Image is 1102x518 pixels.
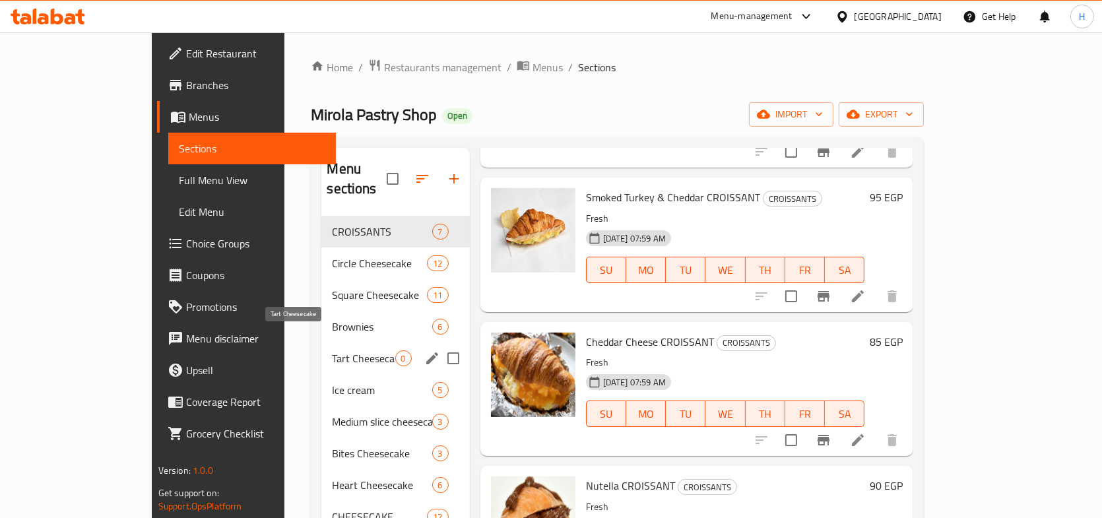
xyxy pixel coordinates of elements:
span: Coverage Report [186,394,325,410]
span: MO [632,261,661,280]
button: delete [876,280,908,312]
div: Medium slice cheesecake3 [321,406,469,437]
div: items [432,319,449,335]
span: 1.0.0 [193,462,213,479]
a: Menus [157,101,336,133]
div: CROISSANTS [678,479,737,495]
span: 3 [433,416,448,428]
span: 6 [433,321,448,333]
a: Full Menu View [168,164,336,196]
a: Edit menu item [850,144,866,160]
button: export [839,102,924,127]
span: Choice Groups [186,236,325,251]
a: Coupons [157,259,336,291]
span: Nutella CROISSANT [586,476,675,496]
a: Menu disclaimer [157,323,336,354]
span: WE [711,405,740,424]
span: Sections [179,141,325,156]
button: TU [666,401,705,427]
span: Medium slice cheesecake [332,414,432,430]
a: Sections [168,133,336,164]
li: / [358,59,363,75]
span: SA [830,405,859,424]
span: Branches [186,77,325,93]
div: items [395,350,412,366]
div: Ice cream5 [321,374,469,406]
button: WE [705,401,745,427]
h6: 95 EGP [870,188,903,207]
span: 6 [433,479,448,492]
span: Sort sections [406,163,438,195]
span: FR [791,405,820,424]
h6: 90 EGP [870,476,903,495]
div: items [432,477,449,493]
span: Brownies [332,319,432,335]
span: 12 [428,257,447,270]
button: edit [422,348,442,368]
div: Square Cheesecake [332,287,427,303]
a: Choice Groups [157,228,336,259]
nav: breadcrumb [311,59,924,76]
button: WE [705,257,745,283]
h2: Menu sections [327,159,386,199]
p: Fresh [586,499,865,515]
span: CROISSANTS [763,191,822,207]
div: items [432,382,449,398]
button: delete [876,136,908,168]
span: Mirola Pastry Shop [311,100,437,129]
span: TU [671,405,700,424]
div: items [427,287,448,303]
span: H [1079,9,1085,24]
a: Promotions [157,291,336,323]
div: Bites Cheesecake3 [321,437,469,469]
span: Coupons [186,267,325,283]
span: CROISSANTS [717,335,775,350]
div: items [427,255,448,271]
span: Cheddar Cheese CROISSANT [586,332,714,352]
li: / [507,59,511,75]
span: Version: [158,462,191,479]
div: Circle Cheesecake [332,255,427,271]
div: Open [442,108,472,124]
span: 3 [433,447,448,460]
div: CROISSANTS [763,191,822,207]
span: Menus [189,109,325,125]
a: Upsell [157,354,336,386]
span: Bites Cheesecake [332,445,432,461]
button: import [749,102,833,127]
li: / [568,59,573,75]
span: Open [442,110,472,121]
span: TU [671,261,700,280]
div: CROISSANTS [717,335,776,351]
span: Heart Cheesecake [332,477,432,493]
h6: 85 EGP [870,333,903,351]
span: import [760,106,823,123]
p: Fresh [586,210,865,227]
div: items [432,224,449,240]
span: Get support on: [158,484,219,502]
span: Tart Cheesecake [332,350,395,366]
a: Grocery Checklist [157,418,336,449]
button: SU [586,401,626,427]
button: MO [626,401,666,427]
span: Restaurants management [384,59,502,75]
button: TU [666,257,705,283]
span: Select to update [777,282,805,310]
img: Smoked Turkey & Cheddar CROISSANT [491,188,575,273]
div: Circle Cheesecake12 [321,247,469,279]
span: CROISSANTS [332,224,432,240]
div: Tart Cheesecake0edit [321,342,469,374]
span: Menu disclaimer [186,331,325,346]
span: Sections [578,59,616,75]
button: delete [876,424,908,456]
img: Cheddar Cheese CROISSANT [491,333,575,417]
div: Menu-management [711,9,793,24]
span: MO [632,405,661,424]
button: TH [746,257,785,283]
button: TH [746,401,785,427]
span: TH [751,405,780,424]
